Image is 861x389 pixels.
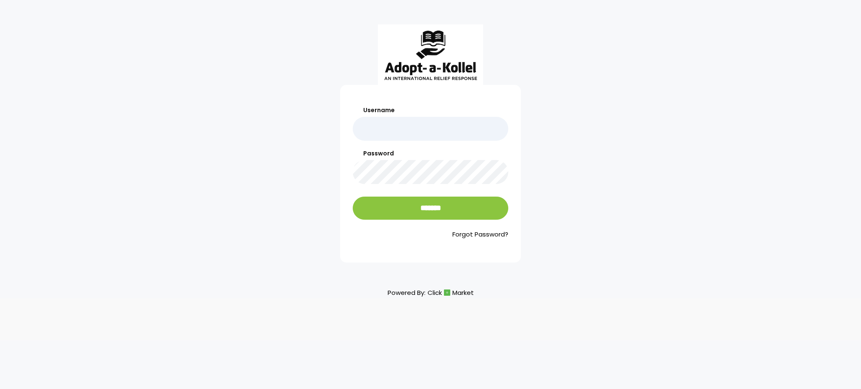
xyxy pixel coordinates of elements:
[428,287,474,298] a: ClickMarket
[378,24,483,85] img: aak_logo_sm.jpeg
[353,230,508,239] a: Forgot Password?
[388,287,474,298] p: Powered By:
[353,106,508,115] label: Username
[353,149,508,158] label: Password
[444,289,450,296] img: cm_icon.png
